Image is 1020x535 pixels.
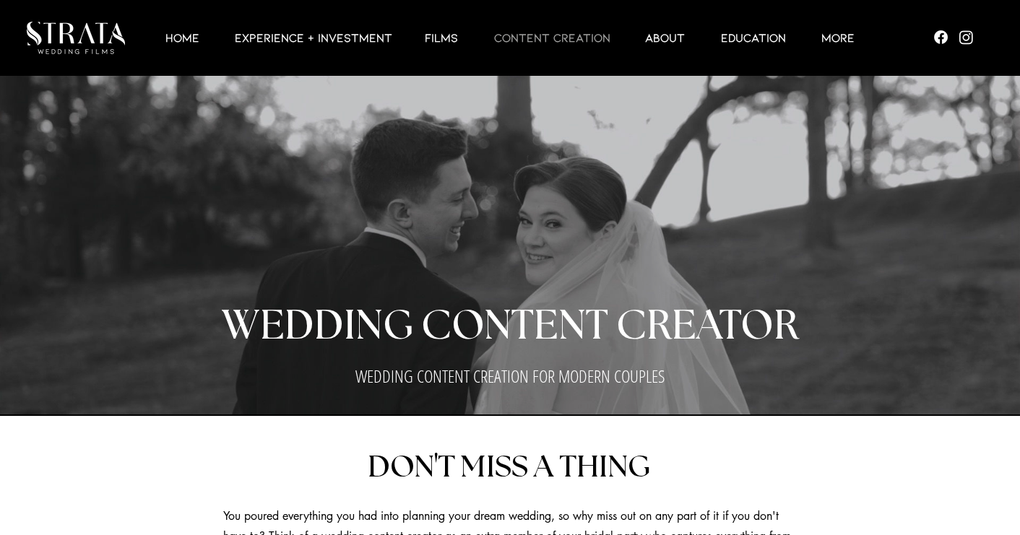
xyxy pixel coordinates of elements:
[27,22,125,54] img: LUX STRATA TEST_edited.png
[814,29,862,46] p: More
[158,29,207,46] p: HOME
[418,29,465,46] p: Films
[355,364,665,388] span: WEDDING CONTENT CREATION FOR MODERN COUPLES
[407,29,476,46] a: Films
[137,29,883,46] nav: Site
[627,29,703,46] a: ABOUT
[221,306,799,347] span: WEDDING CONTENT CREATOR
[368,452,434,482] span: DON
[932,28,975,46] ul: Social Bar
[476,29,627,46] a: CONTENT CREATION
[703,29,803,46] a: EDUCATION
[217,29,407,46] a: EXPERIENCE + INVESTMENT
[638,29,692,46] p: ABOUT
[438,452,650,482] span: T MISS A THING
[434,447,438,484] span: '
[147,29,217,46] a: HOME
[487,29,618,46] p: CONTENT CREATION
[228,29,399,46] p: EXPERIENCE + INVESTMENT
[714,29,793,46] p: EDUCATION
